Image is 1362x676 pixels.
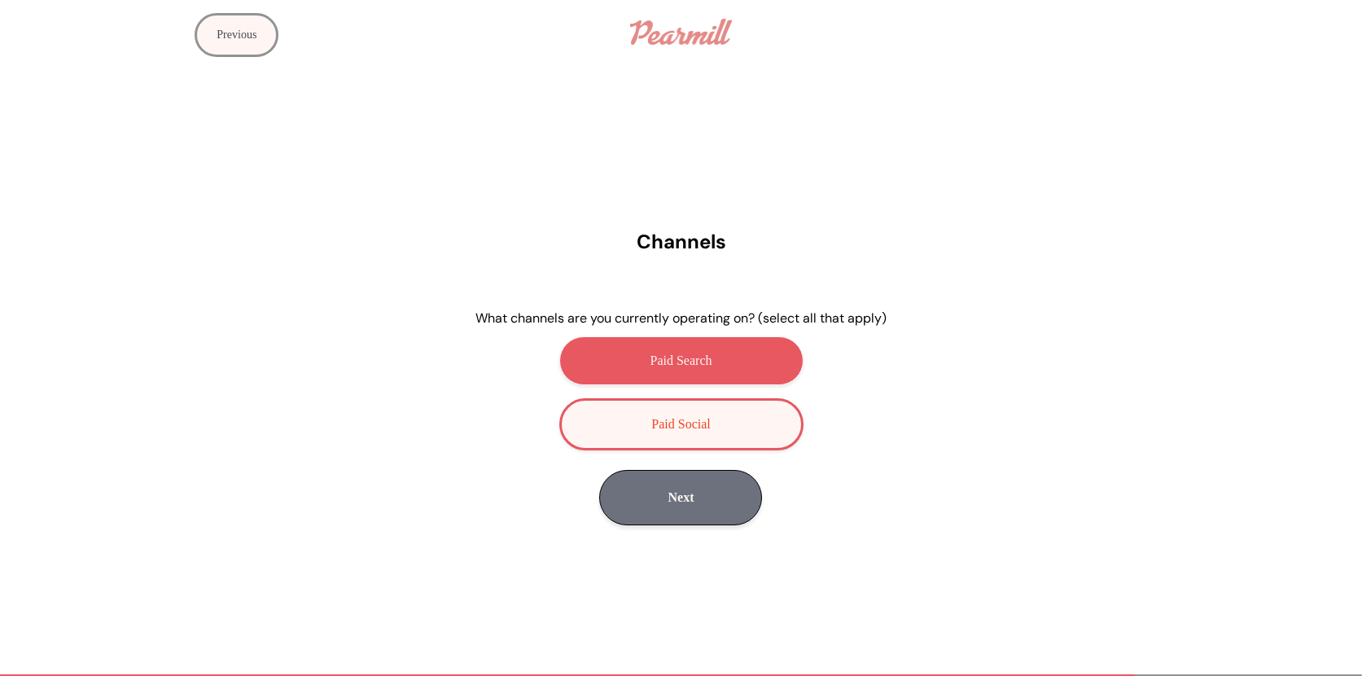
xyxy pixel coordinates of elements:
[622,11,740,53] a: Logo
[475,309,887,327] p: What channels are you currently operating on? (select all that apply)
[630,19,732,45] img: Logo
[650,353,712,368] p: Paid Search
[559,336,804,385] button: Paid Search
[599,470,762,525] button: Next
[195,13,278,57] button: Previous
[637,229,726,254] h2: Channels
[651,417,710,432] p: Paid Social
[559,398,804,450] button: Paid Social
